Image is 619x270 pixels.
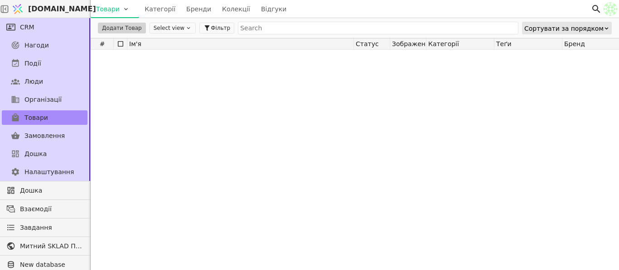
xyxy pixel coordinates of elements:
[2,92,87,107] a: Організації
[129,40,141,47] span: Ім'я
[20,186,83,195] span: Дошка
[2,220,87,235] a: Завдання
[24,149,47,159] span: Дошка
[2,110,87,125] a: Товари
[356,40,379,47] span: Статус
[2,165,87,179] a: Налаштування
[150,23,196,33] button: Select view
[20,242,83,251] span: Митний SKLAD Плитка, сантехніка, меблі до ванни
[20,204,83,214] span: Взаємодії
[496,40,512,47] span: Теґи
[11,0,24,18] img: Logo
[2,202,87,216] a: Взаємодії
[24,95,62,104] span: Організації
[2,128,87,143] a: Замовлення
[24,41,49,50] span: Нагоди
[91,38,114,49] div: #
[524,22,604,35] div: Сортувати за порядком
[20,23,34,32] span: CRM
[20,260,83,270] span: New database
[24,59,41,68] span: Події
[2,147,87,161] a: Дошка
[98,23,146,33] button: Додати Товар
[211,24,230,32] span: Фільтр
[238,22,518,34] input: Search
[9,0,91,18] a: [DOMAIN_NAME]
[2,20,87,34] a: CRM
[2,74,87,89] a: Люди
[2,56,87,71] a: Події
[24,131,65,141] span: Замовлення
[199,23,234,33] button: Фільтр
[392,40,426,47] span: Зображення
[604,2,617,16] img: 265d6d96d7e23aa92801cf2464590ab8
[20,223,52,232] span: Завдання
[2,239,87,253] a: Митний SKLAD Плитка, сантехніка, меблі до ванни
[2,38,87,52] a: Нагоди
[428,40,459,47] span: Категорії
[564,40,585,47] span: Бренд
[24,167,74,177] span: Налаштування
[28,4,96,14] span: [DOMAIN_NAME]
[24,77,43,86] span: Люди
[2,183,87,198] a: Дошка
[24,113,48,123] span: Товари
